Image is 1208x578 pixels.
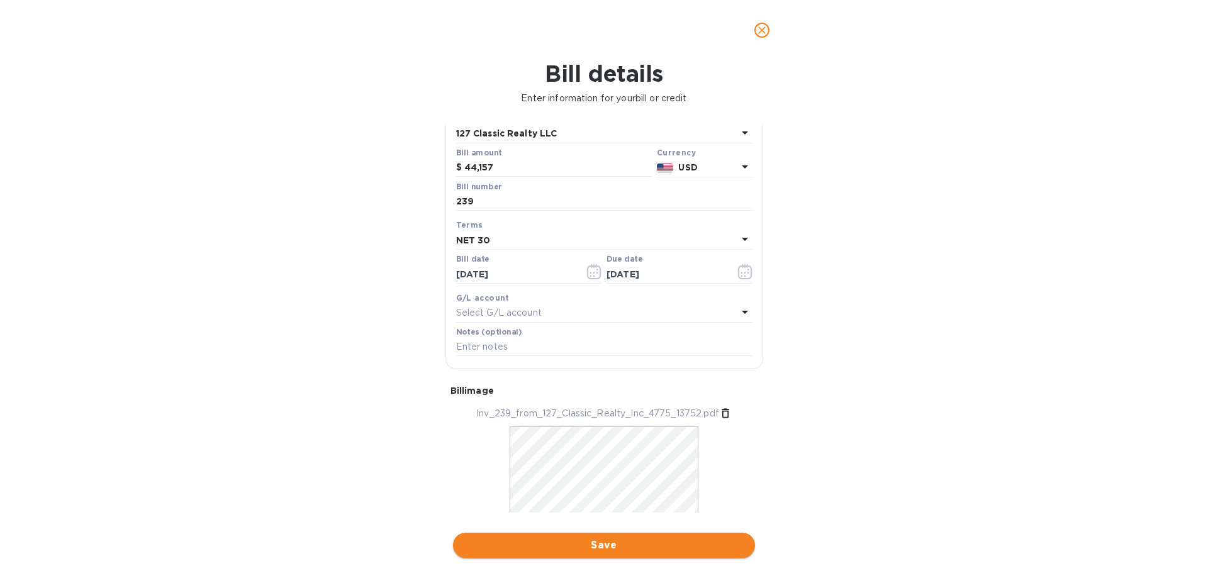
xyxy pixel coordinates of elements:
span: Save [463,538,745,553]
button: close [747,15,777,45]
input: Select date [456,265,575,284]
input: $ Enter bill amount [464,158,652,177]
img: USD [657,164,674,172]
input: Due date [607,265,725,284]
p: Bill image [450,384,758,397]
input: Enter notes [456,338,752,357]
label: Due date [607,256,642,264]
b: USD [678,162,697,172]
b: Terms [456,220,483,230]
label: Notes (optional) [456,328,522,336]
div: $ [456,158,464,177]
label: Bill amount [456,149,501,157]
label: Bill date [456,256,489,264]
label: Bill number [456,183,501,191]
button: Save [453,533,755,558]
p: Select G/L account [456,306,542,320]
b: Currency [657,148,696,157]
p: Inv_239_from_127_Classic_Realty_Inc_4775_13752.pdf [476,407,719,420]
p: Enter information for your bill or credit [10,92,1198,105]
h1: Bill details [10,60,1198,87]
b: 127 Classic Realty LLC [456,128,557,138]
input: Enter bill number [456,192,752,211]
b: NET 30 [456,235,491,245]
b: G/L account [456,293,510,303]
